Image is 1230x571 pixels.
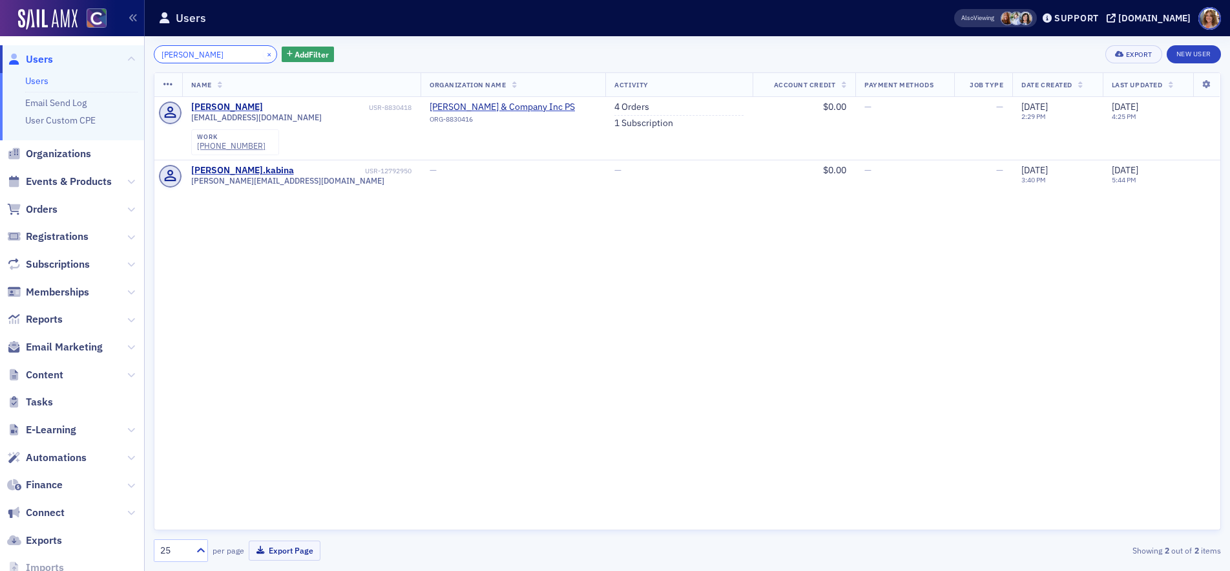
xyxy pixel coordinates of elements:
time: 4:25 PM [1112,112,1136,121]
span: — [996,164,1003,176]
a: Content [7,368,63,382]
button: [DOMAIN_NAME] [1107,14,1195,23]
strong: 2 [1192,544,1201,556]
a: Orders [7,202,57,217]
div: ORG-8830416 [430,115,575,128]
span: Finance [26,478,63,492]
a: Tasks [7,395,53,409]
span: Content [26,368,63,382]
a: Subscriptions [7,257,90,272]
span: Account Credit [774,80,835,89]
span: Memberships [26,285,89,299]
a: Memberships [7,285,89,299]
button: AddFilter [282,47,335,63]
span: Reports [26,312,63,327]
label: per page [213,544,244,556]
a: Organizations [7,147,91,161]
a: New User [1167,45,1221,63]
span: $0.00 [823,164,846,176]
a: Automations [7,451,87,465]
span: Activity [614,80,648,89]
span: Connect [26,506,65,520]
a: [PERSON_NAME] & Company Inc PS [430,102,575,113]
span: Sheila Duggan [1001,12,1014,25]
span: — [864,101,871,113]
span: Payment Methods [864,80,933,89]
a: E-Learning [7,423,76,437]
strong: 2 [1162,544,1171,556]
button: Export Page [249,541,320,561]
span: Exports [26,533,62,548]
a: Registrations [7,230,89,244]
div: Export [1126,51,1152,58]
div: Also [961,14,974,22]
span: Subscriptions [26,257,90,272]
div: work [197,133,266,141]
a: [PERSON_NAME].kabina [191,165,294,177]
a: View Homepage [78,8,107,30]
a: Connect [7,506,65,520]
input: Search… [154,45,277,63]
span: [DATE] [1112,164,1138,176]
a: Users [25,75,48,87]
span: [DATE] [1112,101,1138,113]
time: 5:44 PM [1112,175,1136,184]
span: E-Learning [26,423,76,437]
time: 2:29 PM [1021,112,1046,121]
span: Luke Abell [1010,12,1023,25]
a: 1 Subscription [614,118,673,129]
span: Organizations [26,147,91,161]
span: Name [191,80,212,89]
img: SailAMX [18,9,78,30]
a: Finance [7,478,63,492]
span: [DATE] [1021,101,1048,113]
span: [PERSON_NAME][EMAIL_ADDRESS][DOMAIN_NAME] [191,176,384,186]
span: Email Marketing [26,340,103,354]
span: Registrations [26,230,89,244]
a: 4 Orders [614,102,649,113]
span: [EMAIL_ADDRESS][DOMAIN_NAME] [191,113,322,122]
span: Date Created [1021,80,1072,89]
a: Email Send Log [25,97,87,109]
span: Organization Name [430,80,506,89]
span: Add Filter [295,48,329,60]
span: Stacy Svendsen [1019,12,1032,25]
a: User Custom CPE [25,114,96,126]
div: [DOMAIN_NAME] [1118,12,1191,24]
div: USR-12792950 [296,167,412,175]
span: — [996,101,1003,113]
div: Support [1054,12,1099,24]
span: — [430,164,437,176]
span: Users [26,52,53,67]
time: 3:40 PM [1021,175,1046,184]
div: Showing out of items [874,544,1221,556]
span: Profile [1198,7,1221,30]
span: Schelert & Company Inc PS [430,102,575,113]
span: Viewing [961,14,994,23]
span: Events & Products [26,175,112,189]
a: [PERSON_NAME] [191,102,263,113]
a: Users [7,52,53,67]
img: SailAMX [87,8,107,28]
span: Orders [26,202,57,217]
a: [PHONE_NUMBER] [197,141,266,151]
span: [DATE] [1021,164,1048,176]
span: — [864,164,871,176]
span: — [614,164,621,176]
span: Job Type [970,80,1003,89]
a: Email Marketing [7,340,103,354]
button: Export [1105,45,1162,63]
span: Last Updated [1112,80,1162,89]
a: Reports [7,312,63,327]
span: Automations [26,451,87,465]
button: × [264,48,275,59]
div: USR-8830418 [265,103,412,112]
span: $0.00 [823,101,846,113]
div: 25 [160,544,189,557]
h1: Users [176,10,206,26]
span: Tasks [26,395,53,409]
